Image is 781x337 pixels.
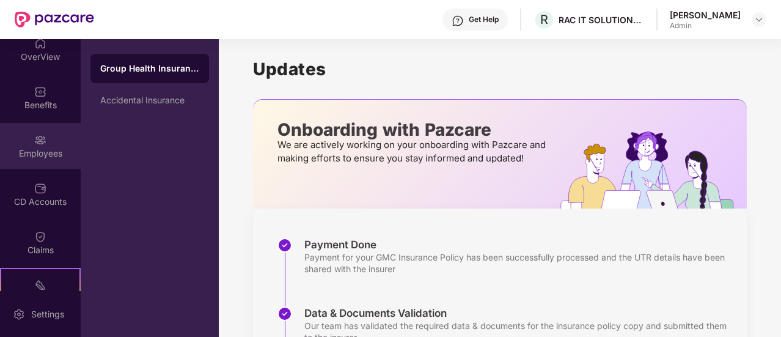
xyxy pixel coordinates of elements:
div: Payment for your GMC Insurance Policy has been successfully processed and the UTR details have be... [304,251,735,275]
img: svg+xml;base64,PHN2ZyBpZD0iRHJvcGRvd24tMzJ4MzIiIHhtbG5zPSJodHRwOi8vd3d3LnczLm9yZy8yMDAwL3N2ZyIgd2... [754,15,764,24]
img: svg+xml;base64,PHN2ZyBpZD0iQ0RfQWNjb3VudHMiIGRhdGEtbmFtZT0iQ0QgQWNjb3VudHMiIHhtbG5zPSJodHRwOi8vd3... [34,182,46,194]
div: Admin [670,21,741,31]
img: svg+xml;base64,PHN2ZyBpZD0iQmVuZWZpdHMiIHhtbG5zPSJodHRwOi8vd3d3LnczLm9yZy8yMDAwL3N2ZyIgd2lkdGg9Ij... [34,86,46,98]
p: We are actively working on your onboarding with Pazcare and making efforts to ensure you stay inf... [277,138,549,165]
img: svg+xml;base64,PHN2ZyBpZD0iSGVscC0zMngzMiIgeG1sbnM9Imh0dHA6Ly93d3cudzMub3JnLzIwMDAvc3ZnIiB3aWR0aD... [452,15,464,27]
img: svg+xml;base64,PHN2ZyBpZD0iU3RlcC1Eb25lLTMyeDMyIiB4bWxucz0iaHR0cDovL3d3dy53My5vcmcvMjAwMC9zdmciIH... [277,238,292,253]
img: svg+xml;base64,PHN2ZyBpZD0iRW1wbG95ZWVzIiB4bWxucz0iaHR0cDovL3d3dy53My5vcmcvMjAwMC9zdmciIHdpZHRoPS... [34,134,46,146]
img: svg+xml;base64,PHN2ZyBpZD0iSG9tZSIgeG1sbnM9Imh0dHA6Ly93d3cudzMub3JnLzIwMDAvc3ZnIiB3aWR0aD0iMjAiIG... [34,37,46,50]
img: svg+xml;base64,PHN2ZyBpZD0iU3RlcC1Eb25lLTMyeDMyIiB4bWxucz0iaHR0cDovL3d3dy53My5vcmcvMjAwMC9zdmciIH... [277,306,292,321]
div: RAC IT SOLUTIONS PRIVATE LIMITED [559,14,644,26]
p: Onboarding with Pazcare [277,124,549,135]
div: Settings [28,308,68,320]
span: R [540,12,548,27]
img: svg+xml;base64,PHN2ZyBpZD0iQ2xhaW0iIHhtbG5zPSJodHRwOi8vd3d3LnczLm9yZy8yMDAwL3N2ZyIgd2lkdGg9IjIwIi... [34,231,46,243]
h1: Updates [253,59,747,80]
div: Payment Done [304,238,735,251]
img: svg+xml;base64,PHN2ZyB4bWxucz0iaHR0cDovL3d3dy53My5vcmcvMjAwMC9zdmciIHdpZHRoPSIyMSIgaGVpZ2h0PSIyMC... [34,279,46,291]
img: New Pazcare Logo [15,12,94,28]
div: [PERSON_NAME] [670,9,741,21]
div: Get Help [469,15,499,24]
div: Group Health Insurance [100,62,199,75]
div: Accidental Insurance [100,95,199,105]
div: Data & Documents Validation [304,306,735,320]
img: hrOnboarding [560,131,747,209]
img: svg+xml;base64,PHN2ZyBpZD0iU2V0dGluZy0yMHgyMCIgeG1sbnM9Imh0dHA6Ly93d3cudzMub3JnLzIwMDAvc3ZnIiB3aW... [13,308,25,320]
